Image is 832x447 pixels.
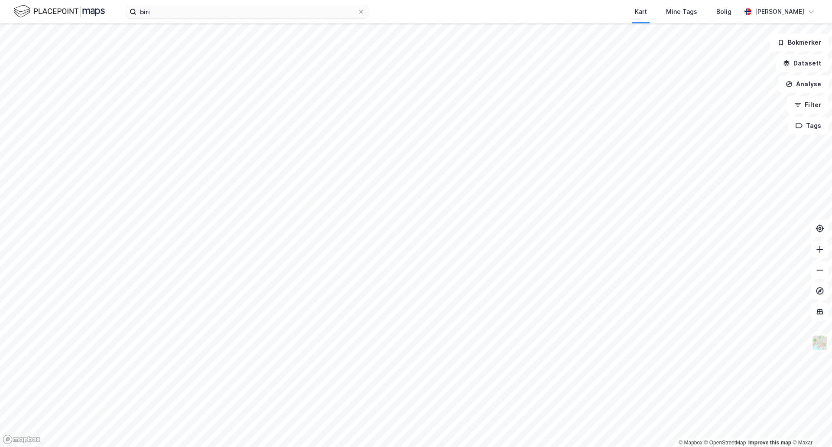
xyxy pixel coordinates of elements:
[787,96,829,114] button: Filter
[789,405,832,447] div: Kontrollprogram for chat
[776,55,829,72] button: Datasett
[788,117,829,134] button: Tags
[748,440,791,446] a: Improve this map
[770,34,829,51] button: Bokmerker
[14,4,105,19] img: logo.f888ab2527a4732fd821a326f86c7f29.svg
[635,7,647,17] div: Kart
[789,405,832,447] iframe: Chat Widget
[679,440,702,446] a: Mapbox
[666,7,697,17] div: Mine Tags
[755,7,804,17] div: [PERSON_NAME]
[136,5,357,18] input: Søk på adresse, matrikkel, gårdeiere, leietakere eller personer
[812,335,828,351] img: Z
[716,7,731,17] div: Bolig
[3,434,41,444] a: Mapbox homepage
[704,440,746,446] a: OpenStreetMap
[778,75,829,93] button: Analyse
